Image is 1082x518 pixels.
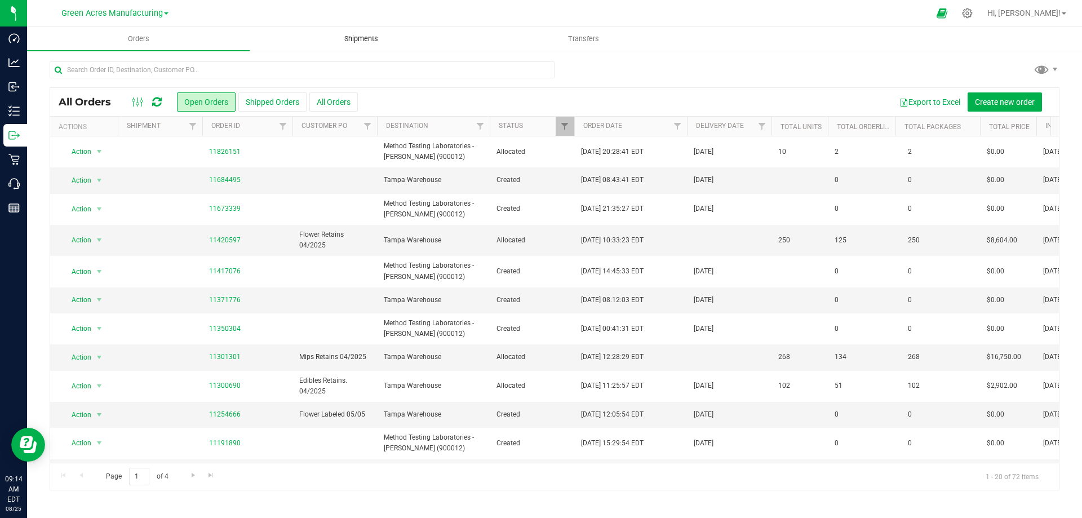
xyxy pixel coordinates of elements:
a: Orders [27,27,250,51]
a: 11420597 [209,235,241,246]
a: 11301301 [209,352,241,362]
span: Action [61,407,92,423]
span: Method Testing Laboratories - [PERSON_NAME] (900012) [384,318,483,339]
span: 0 [902,263,917,280]
span: $16,750.00 [987,352,1021,362]
a: Order Date [583,122,622,130]
span: select [92,201,107,217]
span: 134 [835,352,846,362]
span: Green Acres Manufacturing [61,8,163,18]
span: Allocated [496,235,567,246]
span: [DATE] [1043,380,1063,391]
span: [DATE] 15:29:54 EDT [581,438,644,449]
inline-svg: Call Center [8,178,20,189]
a: Transfers [472,27,695,51]
span: 0 [835,203,839,214]
span: [DATE] 14:45:33 EDT [581,266,644,277]
span: [DATE] [1043,175,1063,185]
span: Action [61,349,92,365]
span: Shipments [329,34,393,44]
span: 268 [778,352,790,362]
span: Mips Retains 04/2025 [299,352,370,362]
span: Allocated [496,380,567,391]
span: [DATE] 12:05:54 EDT [581,409,644,420]
a: 11417076 [209,266,241,277]
span: 1 - 20 of 72 items [977,468,1048,485]
a: Shipments [250,27,472,51]
inline-svg: Inbound [8,81,20,92]
span: Method Testing Laboratories - [PERSON_NAME] (900012) [384,260,483,282]
span: Created [496,324,567,334]
span: [DATE] [1043,295,1063,306]
span: 2 [835,147,839,157]
button: Export to Excel [892,92,968,112]
span: 102 [778,380,790,391]
span: [DATE] 00:41:31 EDT [581,324,644,334]
span: Tampa Warehouse [384,352,483,362]
span: [DATE] [1043,203,1063,214]
span: Create new order [975,98,1035,107]
span: select [92,435,107,451]
span: $2,902.00 [987,380,1017,391]
span: $0.00 [987,295,1004,306]
a: Total Units [781,123,822,131]
span: Created [496,203,567,214]
span: Method Testing Laboratories - [PERSON_NAME] (900012) [384,141,483,162]
a: Status [499,122,523,130]
span: [DATE] 08:12:03 EDT [581,295,644,306]
a: Total Orderlines [837,123,898,131]
span: Allocated [496,147,567,157]
span: 125 [835,235,846,246]
span: Tampa Warehouse [384,380,483,391]
span: select [92,264,107,280]
span: Action [61,144,92,160]
span: [DATE] 08:43:41 EDT [581,175,644,185]
span: Transfers [553,34,614,44]
span: $0.00 [987,266,1004,277]
span: [DATE] [694,409,713,420]
span: [DATE] [694,324,713,334]
span: [DATE] 20:28:41 EDT [581,147,644,157]
span: 0 [835,175,839,185]
span: Tampa Warehouse [384,235,483,246]
span: 250 [778,235,790,246]
span: 0 [902,172,917,188]
span: 102 [902,378,925,394]
div: Manage settings [960,8,974,19]
span: [DATE] [694,438,713,449]
span: [DATE] 21:35:27 EDT [581,203,644,214]
button: Create new order [968,92,1042,112]
span: [DATE] [694,266,713,277]
span: 0 [902,435,917,451]
p: 08/25 [5,504,22,513]
inline-svg: Outbound [8,130,20,141]
span: $0.00 [987,175,1004,185]
span: [DATE] 12:28:29 EDT [581,352,644,362]
a: 11350304 [209,324,241,334]
span: select [92,172,107,188]
span: Tampa Warehouse [384,295,483,306]
a: Order ID [211,122,240,130]
span: 2 [902,144,917,160]
a: Filter [753,117,771,136]
span: Method Testing Laboratories - [PERSON_NAME] (900012) [384,198,483,220]
span: select [92,321,107,337]
span: All Orders [59,96,122,108]
span: $0.00 [987,203,1004,214]
span: Action [61,435,92,451]
span: $0.00 [987,324,1004,334]
span: [DATE] [1043,235,1063,246]
span: $8,604.00 [987,235,1017,246]
span: [DATE] [694,175,713,185]
p: 09:14 AM EDT [5,474,22,504]
span: 0 [902,406,917,423]
span: Action [61,292,92,308]
a: 11673339 [209,203,241,214]
span: [DATE] [1043,147,1063,157]
a: 11684495 [209,175,241,185]
span: [DATE] 11:25:57 EDT [581,380,644,391]
span: [DATE] [694,295,713,306]
a: 11826151 [209,147,241,157]
a: Filter [668,117,687,136]
span: 0 [835,295,839,306]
